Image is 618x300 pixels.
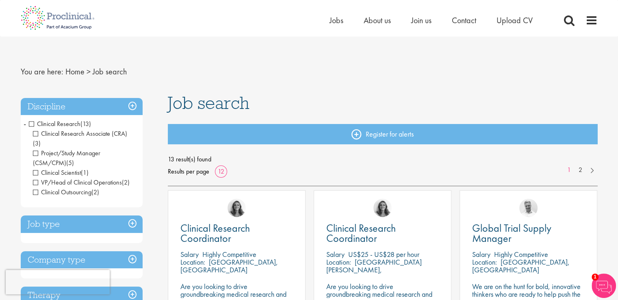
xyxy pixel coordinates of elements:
p: Highly Competitive [494,250,548,259]
a: Register for alerts [168,124,598,144]
span: - [24,117,26,130]
span: > [87,66,91,77]
span: 1 [592,274,598,280]
span: Global Trial Supply Manager [472,221,551,245]
p: [GEOGRAPHIC_DATA][PERSON_NAME], [GEOGRAPHIC_DATA] [326,257,422,282]
p: [GEOGRAPHIC_DATA], [GEOGRAPHIC_DATA] [180,257,278,274]
a: Clinical Research Coordinator [326,223,439,243]
span: (2) [91,188,99,196]
span: Clinical Outsourcing [33,188,91,196]
span: VP/Head of Clinical Operations [33,178,122,187]
img: Joshua Bye [519,199,538,217]
img: Chatbot [592,274,616,298]
span: You are here: [21,66,63,77]
a: About us [364,15,391,26]
a: Upload CV [497,15,533,26]
h3: Job type [21,215,143,233]
span: Job search [93,66,127,77]
span: Project/Study Manager (CSM/CPM) [33,149,100,167]
img: Jackie Cerchio [373,199,392,217]
a: 2 [575,165,586,175]
h3: Discipline [21,98,143,115]
span: Clinical Research [29,120,80,128]
span: Salary [180,250,199,259]
p: Highly Competitive [202,250,256,259]
a: Join us [411,15,432,26]
span: Salary [472,250,490,259]
span: (1) [81,168,89,177]
span: Clinical Research Coordinator [326,221,396,245]
span: (13) [80,120,91,128]
p: [GEOGRAPHIC_DATA], [GEOGRAPHIC_DATA] [472,257,570,274]
a: Contact [452,15,476,26]
a: Clinical Research Coordinator [180,223,293,243]
span: (5) [66,159,74,167]
img: Jackie Cerchio [228,199,246,217]
a: Jobs [330,15,343,26]
span: 13 result(s) found [168,153,598,165]
a: Global Trial Supply Manager [472,223,585,243]
span: Clinical Scientist [33,168,89,177]
h3: Company type [21,251,143,269]
span: (3) [33,139,41,148]
iframe: reCAPTCHA [6,270,110,294]
span: (2) [122,178,130,187]
span: Clinical Research Associate (CRA) [33,129,127,138]
span: Salary [326,250,345,259]
a: 1 [563,165,575,175]
a: breadcrumb link [65,66,85,77]
span: Results per page [168,165,209,178]
span: Location: [472,257,497,267]
span: VP/Head of Clinical Operations [33,178,130,187]
span: Clinical Scientist [33,168,81,177]
span: Location: [180,257,205,267]
a: 12 [215,167,227,176]
span: Location: [326,257,351,267]
span: Clinical Research Associate (CRA) [33,129,127,148]
p: US$25 - US$28 per hour [348,250,419,259]
span: Clinical Research [29,120,91,128]
span: Job search [168,92,249,114]
span: Clinical Research Coordinator [180,221,250,245]
span: Clinical Outsourcing [33,188,99,196]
